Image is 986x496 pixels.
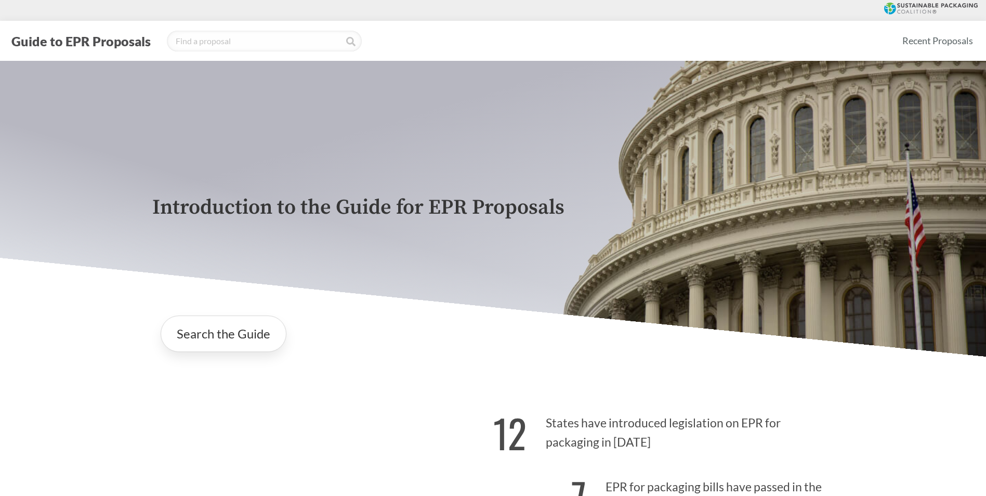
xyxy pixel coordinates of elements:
[167,31,362,51] input: Find a proposal
[898,29,978,53] a: Recent Proposals
[493,404,527,462] strong: 12
[493,398,834,462] p: States have introduced legislation on EPR for packaging in [DATE]
[8,33,154,49] button: Guide to EPR Proposals
[152,196,834,219] p: Introduction to the Guide for EPR Proposals
[161,316,286,352] a: Search the Guide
